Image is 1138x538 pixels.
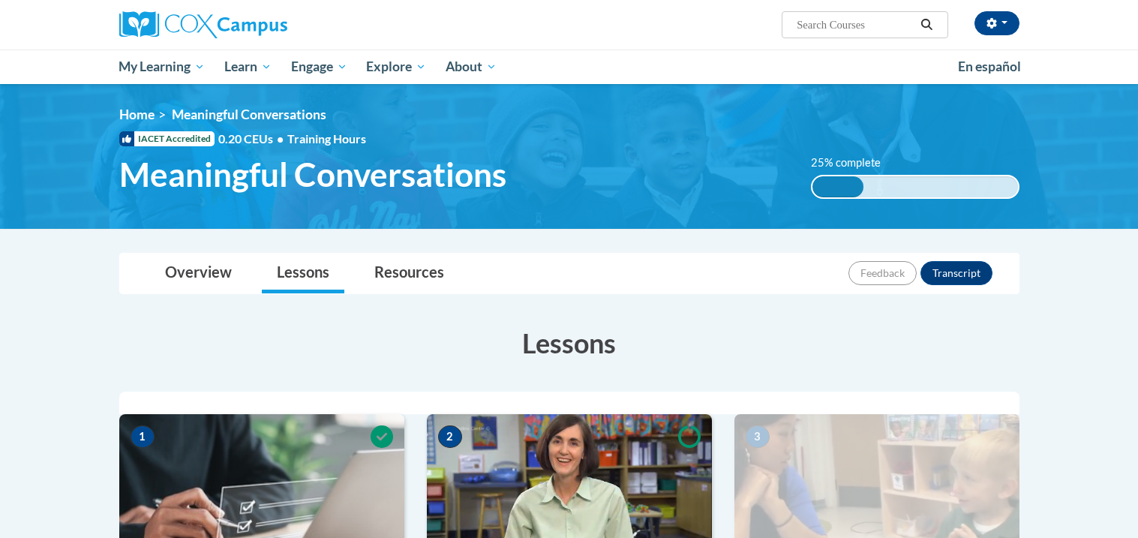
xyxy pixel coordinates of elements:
input: Search Courses [795,16,915,34]
a: Overview [150,254,247,293]
a: Resources [359,254,459,293]
span: 0.20 CEUs [218,131,287,147]
a: Cox Campus [119,11,404,38]
button: Search [915,16,938,34]
span: En español [958,59,1021,74]
a: Engage [281,50,357,84]
span: Training Hours [287,131,366,146]
button: Account Settings [974,11,1019,35]
span: 2 [438,425,462,448]
a: Home [119,107,155,122]
button: Transcript [920,261,992,285]
span: Meaningful Conversations [119,155,506,194]
button: Feedback [848,261,917,285]
span: IACET Accredited [119,131,215,146]
label: 25% complete [811,155,897,171]
a: My Learning [110,50,215,84]
span: Explore [366,58,426,76]
span: Meaningful Conversations [172,107,326,122]
div: Main menu [97,50,1042,84]
a: Lessons [262,254,344,293]
span: About [446,58,497,76]
span: 1 [131,425,155,448]
div: 25% complete [812,176,863,197]
img: Cox Campus [119,11,287,38]
a: En español [948,51,1031,83]
span: Engage [291,58,347,76]
span: • [277,131,284,146]
h3: Lessons [119,324,1019,362]
a: Learn [215,50,281,84]
a: Explore [356,50,436,84]
span: Learn [224,58,272,76]
span: My Learning [119,58,205,76]
span: 3 [746,425,770,448]
a: About [436,50,506,84]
